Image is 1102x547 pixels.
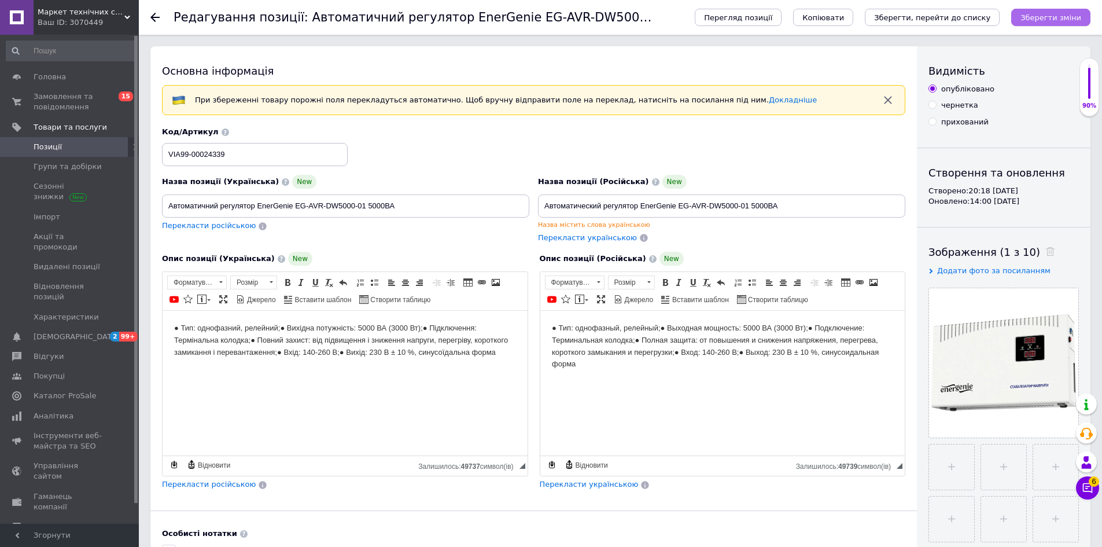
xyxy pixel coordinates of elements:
[385,276,398,289] a: По лівому краю
[34,91,107,112] span: Замовлення та повідомлення
[168,293,180,306] a: Додати відео з YouTube
[659,276,672,289] a: Жирний (Ctrl+B)
[732,276,745,289] a: Вставити/видалити нумерований список
[540,254,646,263] span: Опис позиції (Російська)
[659,252,684,266] span: New
[941,100,978,111] div: чернетка
[38,17,139,28] div: Ваш ID: 3070449
[763,276,776,289] a: По лівому краю
[295,276,308,289] a: Курсив (Ctrl+I)
[34,142,62,152] span: Позиції
[793,9,853,26] button: Копіювати
[1076,476,1099,500] button: Чат з покупцем6
[162,127,219,136] span: Код/Артикул
[162,254,275,263] span: Опис позиції (Українська)
[538,221,905,229] div: Назва містить слова українською
[687,276,699,289] a: Підкреслений (Ctrl+U)
[196,461,230,471] span: Відновити
[519,463,525,469] span: Потягніть для зміни розмірів
[292,175,316,189] span: New
[822,276,835,289] a: Збільшити відступ
[162,194,529,218] input: Наприклад, H&M жіноча сукня зелена 38 розмір вечірня максі з блискітками
[281,276,294,289] a: Жирний (Ctrl+B)
[6,41,137,61] input: Пошук
[162,480,256,489] span: Перекласти російською
[695,9,782,26] button: Перегляд позиції
[110,332,119,342] span: 2
[704,13,772,22] span: Перегляд позиції
[714,276,727,289] a: Повернути (Ctrl+Z)
[34,522,63,532] span: Маркет
[368,295,430,305] span: Створити таблицю
[853,276,866,289] a: Вставити/Редагувати посилання (Ctrl+L)
[701,276,713,289] a: Видалити форматування
[34,312,99,322] span: Характеристики
[167,276,227,289] a: Форматування
[777,276,790,289] a: По центру
[670,295,729,305] span: Вставити шаблон
[293,295,352,305] span: Вставити шаблон
[1011,9,1090,26] button: Зберегти зміни
[38,7,124,17] span: Маркет технічних систем безпеки "BezpekA-Company"
[802,13,844,22] span: Копіювати
[839,276,852,289] a: Таблиця
[34,371,65,381] span: Покупці
[595,293,607,306] a: Максимізувати
[769,96,817,104] a: Докладніше
[540,480,639,489] span: Перекласти українською
[217,293,230,306] a: Максимізувати
[545,276,605,289] a: Форматування
[673,276,685,289] a: Курсив (Ctrl+I)
[937,266,1051,275] span: Додати фото за посиланням
[418,460,519,471] div: Кiлькiсть символiв
[928,186,1079,196] div: Створено: 20:18 [DATE]
[163,311,528,456] iframe: Редактор, 54860800-FD6F-474A-9436-B2287F38EE6F
[838,462,857,471] span: 49739
[659,293,731,306] a: Вставити шаблон
[546,293,558,306] a: Додати відео з YouTube
[609,276,643,289] span: Розмір
[34,181,107,202] span: Сезонні знижки
[1079,58,1099,116] div: 90% Якість заповнення
[928,64,1079,78] div: Видимість
[941,117,989,127] div: прихований
[34,351,64,362] span: Відгуки
[413,276,426,289] a: По правому краю
[34,461,107,482] span: Управління сайтом
[34,212,60,222] span: Імпорт
[867,276,880,289] a: Зображення
[354,276,367,289] a: Вставити/видалити нумерований список
[234,293,278,306] a: Джерело
[168,458,180,471] a: Зробити резервну копію зараз
[231,276,266,289] span: Розмір
[928,196,1079,207] div: Оновлено: 14:00 [DATE]
[150,13,160,22] div: Повернутися назад
[119,91,133,101] span: 15
[489,276,502,289] a: Зображення
[796,460,897,471] div: Кiлькiсть символiв
[623,295,654,305] span: Джерело
[34,431,107,451] span: Інструменти веб-майстра та SEO
[1089,475,1099,485] span: 6
[34,262,100,272] span: Видалені позиції
[559,293,572,306] a: Вставити іконку
[323,276,336,289] a: Видалити форматування
[196,293,212,306] a: Вставити повідомлення
[182,293,194,306] a: Вставити іконку
[735,293,810,306] a: Створити таблицю
[162,529,237,538] b: Особисті нотатки
[808,276,821,289] a: Зменшити відступ
[34,72,66,82] span: Головна
[34,411,73,421] span: Аналітика
[168,276,215,289] span: Форматування
[119,332,138,342] span: 99+
[309,276,322,289] a: Підкреслений (Ctrl+U)
[612,293,655,306] a: Джерело
[538,177,649,186] span: Назва позиції (Російська)
[444,276,457,289] a: Збільшити відступ
[337,276,349,289] a: Повернути (Ctrl+Z)
[195,96,817,104] span: При збереженні товару порожні поля перекладуться автоматично. Щоб вручну відправити поле на перек...
[540,311,905,456] iframe: Редактор, 9B5E2ABE-B86F-4C12-85F3-F0ED42FAA85C
[245,295,276,305] span: Джерело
